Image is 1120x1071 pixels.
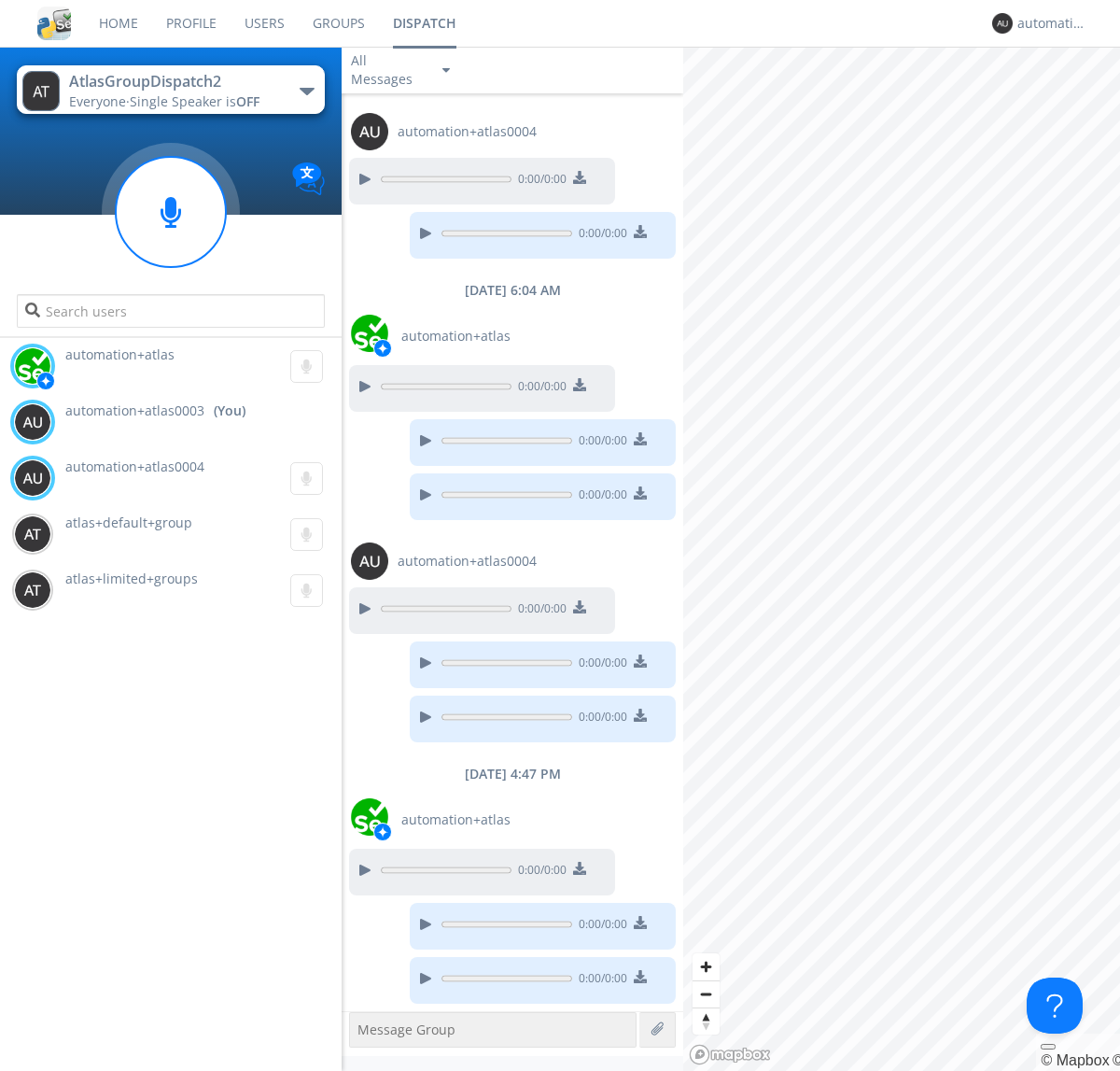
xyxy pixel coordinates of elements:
span: Single Speaker is [130,92,259,110]
span: atlas+default+group [65,514,192,531]
img: 373638.png [14,515,51,553]
img: d2d01cd9b4174d08988066c6d424eccd [351,315,388,352]
img: cddb5a64eb264b2086981ab96f4c1ba7 [37,7,71,40]
div: [DATE] 6:04 AM [342,281,683,300]
img: 373638.png [14,459,51,497]
img: 373638.png [14,403,51,441]
span: OFF [236,92,259,110]
img: 373638.png [351,113,388,150]
button: Zoom in [693,953,720,980]
img: download media button [573,378,586,391]
img: download media button [634,486,647,500]
button: AtlasGroupDispatch2Everyone·Single Speaker isOFF [17,65,324,114]
img: download media button [634,970,647,983]
span: atlas+limited+groups [65,570,198,587]
img: d2d01cd9b4174d08988066c6d424eccd [14,347,51,385]
span: 0:00 / 0:00 [572,916,627,937]
span: automation+atlas0004 [398,122,537,141]
span: 0:00 / 0:00 [511,862,567,882]
span: Reset bearing to north [693,1008,720,1035]
img: 373638.png [992,13,1013,34]
img: download media button [573,600,586,613]
a: Mapbox [1041,1052,1109,1068]
iframe: Toggle Customer Support [1027,978,1083,1034]
img: download media button [573,171,586,184]
span: automation+atlas0003 [65,402,204,420]
span: 0:00 / 0:00 [572,970,627,991]
div: AtlasGroupDispatch2 [69,71,279,92]
img: caret-down-sm.svg [442,68,450,73]
div: Everyone · [69,92,279,111]
a: Mapbox logo [689,1044,771,1065]
span: automation+atlas0004 [65,458,204,475]
span: 0:00 / 0:00 [511,378,567,399]
img: download media button [634,916,647,929]
img: 373638.png [351,543,388,580]
div: All Messages [351,51,426,89]
img: download media button [634,709,647,722]
span: 0:00 / 0:00 [572,432,627,453]
img: download media button [634,432,647,445]
input: Search users [17,294,324,328]
span: 0:00 / 0:00 [572,225,627,246]
img: download media button [573,862,586,875]
button: Reset bearing to north [693,1008,720,1035]
span: 0:00 / 0:00 [572,655,627,675]
div: automation+atlas0003 [1017,14,1087,33]
img: download media button [634,225,647,238]
span: 0:00 / 0:00 [572,709,627,729]
span: automation+atlas [401,327,511,345]
button: Zoom out [693,980,720,1008]
div: (You) [214,402,245,420]
button: Toggle attribution [1041,1044,1056,1050]
span: 0:00 / 0:00 [511,600,567,621]
img: 373638.png [14,571,51,609]
img: d2d01cd9b4174d08988066c6d424eccd [351,798,388,836]
span: automation+atlas0004 [398,552,537,571]
span: Zoom out [693,981,720,1008]
span: automation+atlas [401,810,511,829]
img: Translation enabled [292,162,325,195]
span: 0:00 / 0:00 [511,171,567,191]
img: download media button [634,655,647,668]
span: 0:00 / 0:00 [572,486,627,507]
img: 373638.png [22,71,60,111]
div: [DATE] 4:47 PM [342,765,683,783]
span: automation+atlas [65,345,175,363]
